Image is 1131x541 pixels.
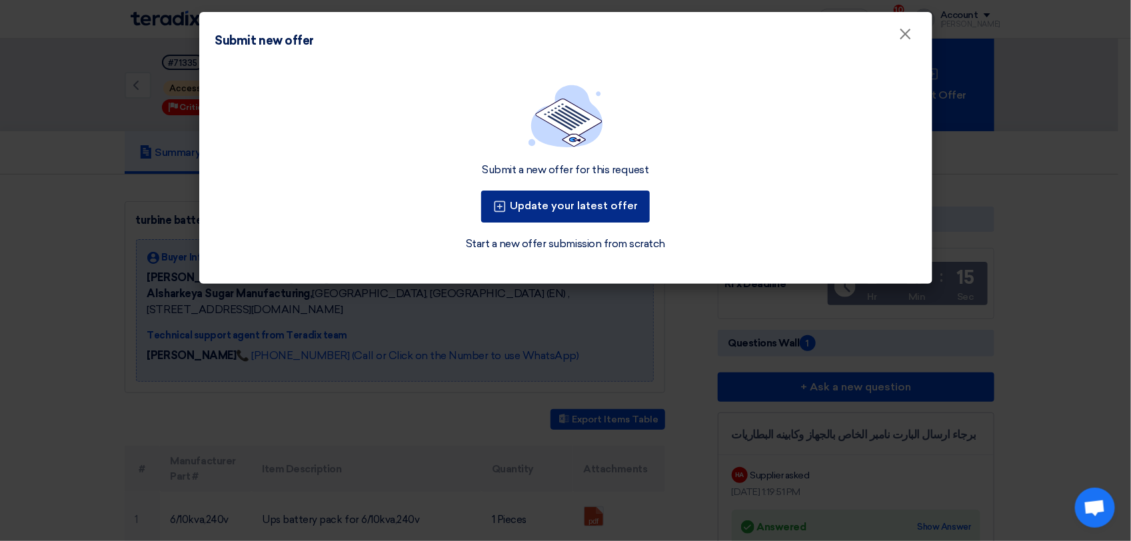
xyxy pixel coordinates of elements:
button: Close [888,21,923,48]
div: Open chat [1075,488,1115,528]
div: Submit a new offer for this request [482,163,648,177]
img: empty_state_list.svg [529,85,603,147]
button: Update your latest offer [481,191,650,223]
a: Start a new offer submission from scratch [466,236,665,252]
div: Submit new offer [215,32,314,50]
span: × [899,24,912,51]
